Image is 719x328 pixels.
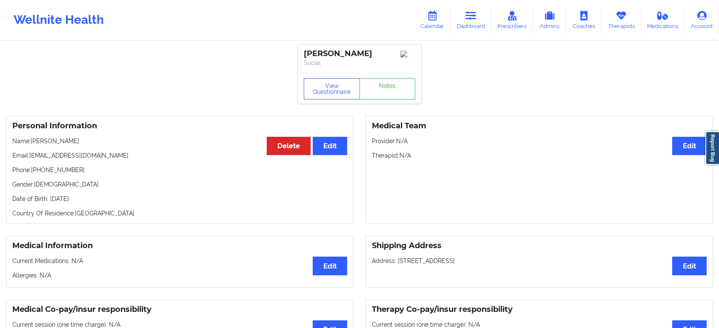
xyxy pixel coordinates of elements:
[313,257,347,275] button: Edit
[400,51,415,57] img: Image%2Fplaceholer-image.png
[304,49,415,59] div: [PERSON_NAME]
[533,6,566,34] a: Admins
[491,6,534,34] a: Prescribers
[566,6,602,34] a: Coaches
[12,121,347,131] h3: Personal Information
[451,6,491,34] a: Dashboard
[12,166,347,174] p: Phone: [PHONE_NUMBER]
[685,6,719,34] a: Account
[313,137,347,155] button: Edit
[12,195,347,203] p: Date of Birth: [DATE]
[705,131,719,165] a: Report Bug
[12,305,347,314] h3: Medical Co-pay/insur responsibility
[12,257,347,265] p: Current Medications: N/A
[372,257,707,265] p: Address: [STREET_ADDRESS]
[12,209,347,218] p: Country Of Residence: [GEOGRAPHIC_DATA]
[372,241,707,251] h3: Shipping Address
[641,6,685,34] a: Medications
[414,6,451,34] a: Calendar
[372,305,707,314] h3: Therapy Co-pay/insur responsibility
[12,151,347,160] p: Email: [EMAIL_ADDRESS][DOMAIN_NAME]
[304,59,415,67] p: Social
[672,257,707,275] button: Edit
[602,6,641,34] a: Therapists
[372,137,707,145] p: Provider: N/A
[304,78,360,99] button: View Questionnaire
[672,137,707,155] button: Edit
[359,78,416,99] a: Notes
[12,180,347,189] p: Gender: [DEMOGRAPHIC_DATA]
[12,137,347,145] p: Name: [PERSON_NAME]
[267,137,311,155] button: Delete
[12,241,347,251] h3: Medical Information
[372,151,707,160] p: Therapist: N/A
[12,271,347,280] p: Allergies: N/A
[372,121,707,131] h3: Medical Team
